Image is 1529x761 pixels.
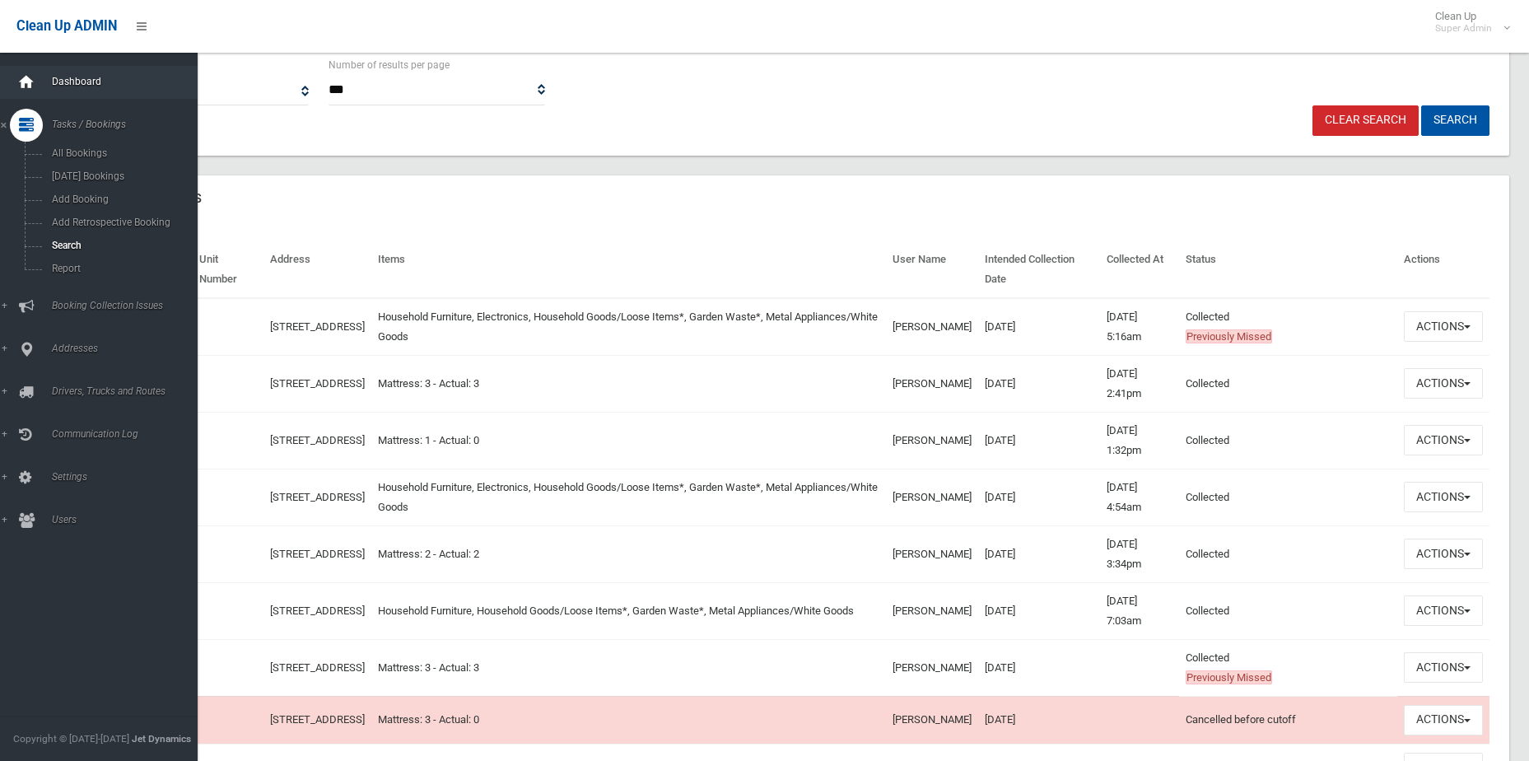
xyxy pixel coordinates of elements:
th: Intended Collection Date [978,241,1100,298]
th: User Name [886,241,978,298]
td: [DATE] 7:03am [1100,582,1179,639]
td: [DATE] [978,298,1100,356]
td: [DATE] [978,355,1100,412]
td: Collected [1179,639,1397,696]
button: Actions [1404,595,1483,626]
button: Actions [1404,482,1483,512]
a: Clear Search [1312,105,1419,136]
button: Actions [1404,425,1483,455]
td: Household Furniture, Electronics, Household Goods/Loose Items*, Garden Waste*, Metal Appliances/W... [371,298,886,356]
td: Collected [1179,355,1397,412]
button: Search [1421,105,1489,136]
td: [DATE] [978,525,1100,582]
small: Super Admin [1435,22,1492,35]
span: Previously Missed [1186,329,1272,343]
button: Actions [1404,652,1483,683]
td: [PERSON_NAME] [886,355,978,412]
span: Clean Up [1427,10,1508,35]
td: [DATE] 1:32pm [1100,412,1179,469]
th: Collected At [1100,241,1179,298]
td: Mattress: 3 - Actual: 3 [371,355,886,412]
td: [PERSON_NAME] [886,525,978,582]
td: [DATE] [978,412,1100,469]
td: [PERSON_NAME] [886,469,978,525]
span: Add Booking [47,194,196,205]
label: Number of results per page [329,56,450,74]
td: [DATE] [978,696,1100,744]
td: Collected [1179,469,1397,525]
span: Add Retrospective Booking [47,217,196,228]
td: Household Furniture, Household Goods/Loose Items*, Garden Waste*, Metal Appliances/White Goods [371,582,886,639]
button: Actions [1404,368,1483,399]
span: Booking Collection Issues [47,300,210,311]
td: [PERSON_NAME] [886,696,978,744]
span: Tasks / Bookings [47,119,210,130]
a: [STREET_ADDRESS] [270,320,365,333]
a: [STREET_ADDRESS] [270,491,365,503]
th: Address [263,241,371,298]
td: [DATE] [978,469,1100,525]
td: Collected [1179,582,1397,639]
a: [STREET_ADDRESS] [270,434,365,446]
span: Report [47,263,196,274]
td: Collected [1179,298,1397,356]
td: Collected [1179,412,1397,469]
th: Actions [1397,241,1489,298]
th: Status [1179,241,1397,298]
span: Clean Up ADMIN [16,18,117,34]
strong: Jet Dynamics [132,733,191,745]
td: [DATE] 4:54am [1100,469,1179,525]
span: Drivers, Trucks and Routes [47,385,210,397]
td: [DATE] 2:41pm [1100,355,1179,412]
td: Household Furniture, Electronics, Household Goods/Loose Items*, Garden Waste*, Metal Appliances/W... [371,469,886,525]
td: [PERSON_NAME] [886,298,978,356]
span: Copyright © [DATE]-[DATE] [13,733,129,745]
td: Mattress: 3 - Actual: 3 [371,639,886,696]
span: Addresses [47,343,210,354]
td: Mattress: 1 - Actual: 0 [371,412,886,469]
span: Search [47,240,196,251]
td: Collected [1179,525,1397,582]
td: Cancelled before cutoff [1179,696,1397,744]
a: [STREET_ADDRESS] [270,377,365,390]
span: Communication Log [47,428,210,440]
a: [STREET_ADDRESS] [270,713,365,726]
td: Mattress: 2 - Actual: 2 [371,525,886,582]
button: Actions [1404,705,1483,735]
span: Settings [47,471,210,483]
a: [STREET_ADDRESS] [270,605,365,617]
td: [DATE] [978,639,1100,696]
button: Actions [1404,311,1483,342]
span: Users [47,514,210,525]
button: Actions [1404,539,1483,569]
td: [PERSON_NAME] [886,412,978,469]
th: Unit Number [193,241,263,298]
td: [PERSON_NAME] [886,582,978,639]
td: [DATE] 5:16am [1100,298,1179,356]
span: Previously Missed [1186,670,1272,684]
a: [STREET_ADDRESS] [270,661,365,674]
span: All Bookings [47,147,196,159]
td: [DATE] [978,582,1100,639]
td: [DATE] 3:34pm [1100,525,1179,582]
td: [PERSON_NAME] [886,639,978,696]
td: Mattress: 3 - Actual: 0 [371,696,886,744]
a: [STREET_ADDRESS] [270,548,365,560]
span: [DATE] Bookings [47,170,196,182]
th: Items [371,241,886,298]
span: Dashboard [47,76,210,87]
